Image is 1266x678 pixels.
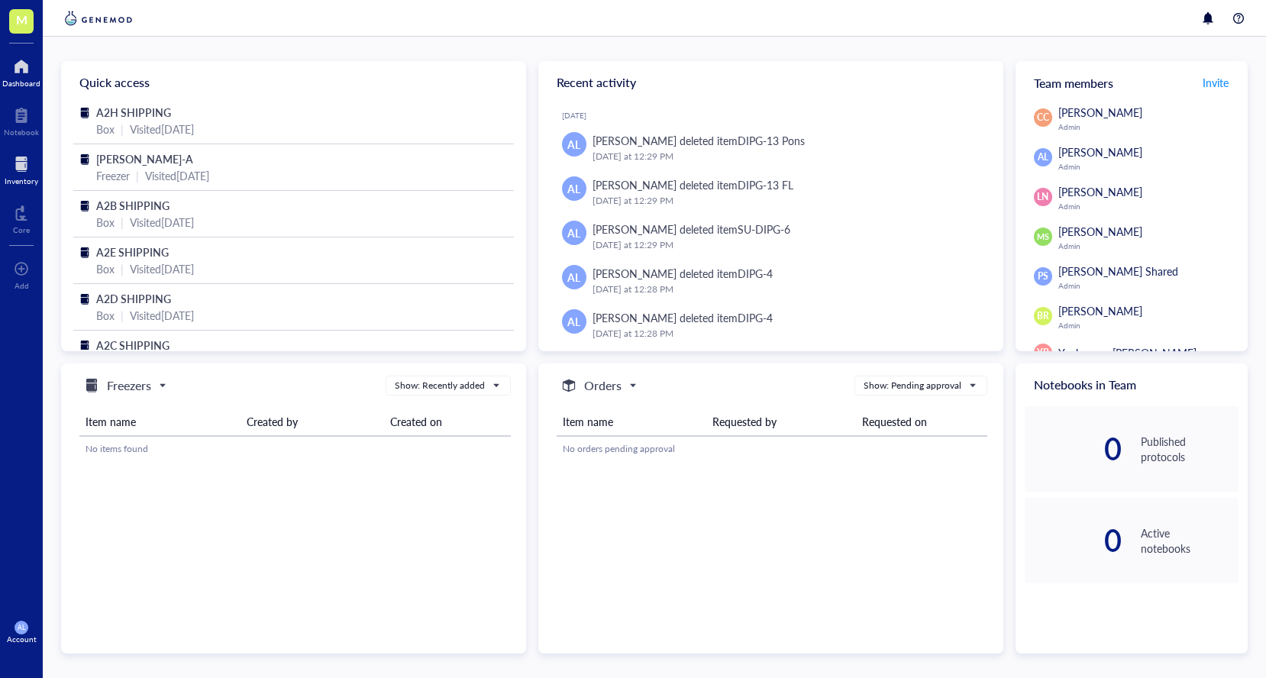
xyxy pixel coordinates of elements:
div: Core [13,225,30,234]
span: PS [1038,270,1048,283]
div: [DATE] [562,111,991,120]
div: Team members [1016,61,1248,104]
div: Inventory [5,176,38,186]
div: | [121,307,124,324]
div: DIPG-4 [738,310,773,325]
div: [PERSON_NAME] deleted item [593,132,805,149]
div: No orders pending approval [563,442,982,456]
div: | [121,260,124,277]
div: Active notebooks [1141,525,1239,556]
div: Visited [DATE] [130,121,194,137]
span: [PERSON_NAME]-A [96,151,193,166]
div: 0 [1025,437,1122,461]
span: Invite [1203,75,1229,90]
div: | [121,214,124,231]
div: Box [96,307,115,324]
span: A2H SHIPPING [96,105,171,120]
div: [PERSON_NAME] deleted item [593,265,773,282]
span: AL [567,136,580,153]
span: [PERSON_NAME] [1058,224,1142,239]
h5: Orders [584,376,622,395]
th: Item name [557,408,706,436]
span: [PERSON_NAME] [1058,105,1142,120]
div: Admin [1058,241,1239,250]
div: Box [96,260,115,277]
span: [PERSON_NAME] [1058,144,1142,160]
div: SU-DIPG-6 [738,221,790,237]
div: | [136,167,139,184]
div: [PERSON_NAME] deleted item [593,309,773,326]
th: Requested by [706,408,856,436]
span: AL [567,180,580,197]
span: A2D SHIPPING [96,291,171,306]
span: [PERSON_NAME] [1058,303,1142,318]
div: DIPG-13 Pons [738,133,805,148]
th: Item name [79,408,241,436]
span: AL [18,624,25,631]
div: Notebooks in Team [1016,363,1248,406]
div: Box [96,214,115,231]
span: AL [1038,150,1048,164]
div: [DATE] at 12:28 PM [593,326,979,341]
div: Visited [DATE] [130,214,194,231]
span: Youkyeong [PERSON_NAME] [1058,345,1197,360]
a: Dashboard [2,54,40,88]
div: [PERSON_NAME] deleted item [593,176,793,193]
div: [PERSON_NAME] deleted item [593,221,790,237]
th: Created by [241,408,384,436]
div: Freezer [96,167,130,184]
div: Admin [1058,162,1239,171]
div: [DATE] at 12:29 PM [593,237,979,253]
span: AL [567,269,580,286]
div: Visited [DATE] [130,307,194,324]
div: Account [7,634,37,644]
button: Invite [1202,70,1229,95]
div: Admin [1058,321,1239,330]
span: CC [1037,111,1049,124]
div: [DATE] at 12:28 PM [593,282,979,297]
span: [PERSON_NAME] Shared [1058,263,1178,279]
th: Requested on [856,408,987,436]
a: Notebook [4,103,39,137]
img: genemod-logo [61,9,136,27]
div: Dashboard [2,79,40,88]
div: Admin [1058,202,1239,211]
a: Core [13,201,30,234]
div: [DATE] at 12:29 PM [593,149,979,164]
div: Quick access [61,61,526,104]
div: Add [15,281,29,290]
div: Published protocols [1141,434,1239,464]
a: Inventory [5,152,38,186]
span: AL [567,224,580,241]
span: [PERSON_NAME] [1058,184,1142,199]
span: BR [1037,309,1049,323]
div: DIPG-13 FL [738,177,793,192]
div: Show: Recently added [395,379,485,392]
span: AL [567,313,580,330]
span: MS [1037,231,1049,243]
div: | [121,121,124,137]
span: A2B SHIPPING [96,198,170,213]
div: DIPG-4 [738,266,773,281]
span: A2C SHIPPING [96,337,170,353]
div: Admin [1058,122,1239,131]
span: YB [1037,346,1049,360]
th: Created on [384,408,510,436]
h5: Freezers [107,376,151,395]
span: M [16,10,27,29]
span: LN [1037,190,1048,204]
span: A2E SHIPPING [96,244,169,260]
div: Admin [1058,281,1239,290]
div: [DATE] at 12:29 PM [593,193,979,208]
div: No items found [86,442,505,456]
div: Notebook [4,128,39,137]
div: Show: Pending approval [864,379,961,392]
div: Visited [DATE] [145,167,209,184]
div: Recent activity [538,61,1003,104]
div: Box [96,121,115,137]
div: 0 [1025,528,1122,553]
div: Visited [DATE] [130,260,194,277]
